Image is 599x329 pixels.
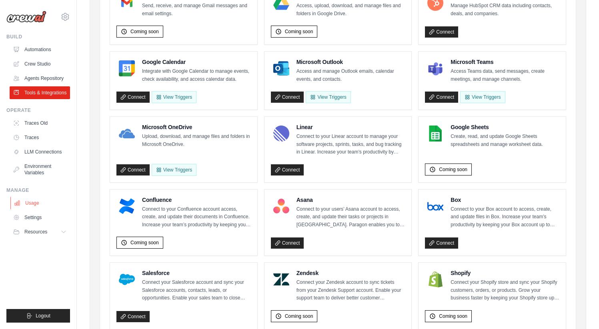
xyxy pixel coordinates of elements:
a: Agents Repository [10,72,70,85]
a: Automations [10,43,70,56]
img: Asana Logo [273,198,289,214]
img: Microsoft Teams Logo [427,60,443,76]
p: Connect your Zendesk account to sync tickets from your Zendesk Support account. Enable your suppo... [296,279,405,302]
img: Linear Logo [273,126,289,142]
img: Shopify Logo [427,271,443,287]
h4: Shopify [451,269,559,277]
h4: Box [451,196,559,204]
a: Connect [116,164,150,175]
div: Manage [6,187,70,193]
p: Manage HubSpot CRM data including contacts, deals, and companies. [451,2,559,18]
a: Settings [10,211,70,224]
a: Environment Variables [10,160,70,179]
div: Build [6,34,70,40]
img: Microsoft OneDrive Logo [119,126,135,142]
p: Connect to your users’ Asana account to access, create, and update their tasks or projects in [GE... [296,205,405,229]
p: Send, receive, and manage Gmail messages and email settings. [142,2,251,18]
img: Google Sheets Logo [427,126,443,142]
span: Logout [36,313,50,319]
span: Coming soon [439,166,467,173]
span: Coming soon [285,28,313,35]
a: Usage [10,197,71,209]
h4: Microsoft OneDrive [142,123,251,131]
p: Connect your Salesforce account and sync your Salesforce accounts, contacts, leads, or opportunit... [142,279,251,302]
h4: Zendesk [296,269,405,277]
img: Salesforce Logo [119,271,135,287]
span: Coming soon [439,313,467,319]
a: Connect [425,92,458,103]
h4: Salesforce [142,269,251,277]
a: Traces [10,131,70,144]
a: Connect [116,92,150,103]
p: Integrate with Google Calendar to manage events, check availability, and access calendar data. [142,68,251,83]
a: LLM Connections [10,146,70,158]
img: Microsoft Outlook Logo [273,60,289,76]
a: Connect [271,164,304,175]
h4: Microsoft Outlook [296,58,405,66]
p: Connect to your Linear account to manage your software projects, sprints, tasks, and bug tracking... [296,133,405,156]
button: View Triggers [152,91,196,103]
a: Connect [271,237,304,249]
: View Triggers [152,164,196,176]
p: Upload, download, and manage files and folders in Microsoft OneDrive. [142,133,251,148]
button: Logout [6,309,70,323]
h4: Google Calendar [142,58,251,66]
p: Connect to your Box account to access, create, and update files in Box. Increase your team’s prod... [451,205,559,229]
span: Coming soon [130,28,159,35]
span: Coming soon [285,313,313,319]
img: Logo [6,11,46,23]
a: Connect [425,237,458,249]
p: Access Teams data, send messages, create meetings, and manage channels. [451,68,559,83]
: View Triggers [306,91,351,103]
img: Confluence Logo [119,198,135,214]
p: Access, upload, download, and manage files and folders in Google Drive. [296,2,405,18]
a: Connect [425,26,458,38]
h4: Microsoft Teams [451,58,559,66]
a: Connect [271,92,304,103]
: View Triggers [460,91,505,103]
p: Access and manage Outlook emails, calendar events, and contacts. [296,68,405,83]
h4: Google Sheets [451,123,559,131]
p: Connect to your Confluence account access, create, and update their documents in Confluence. Incr... [142,205,251,229]
img: Google Calendar Logo [119,60,135,76]
img: Zendesk Logo [273,271,289,287]
a: Connect [116,311,150,322]
div: Operate [6,107,70,114]
p: Create, read, and update Google Sheets spreadsheets and manage worksheet data. [451,133,559,148]
a: Traces Old [10,117,70,130]
h4: Confluence [142,196,251,204]
h4: Asana [296,196,405,204]
a: Crew Studio [10,58,70,70]
button: Resources [10,225,70,238]
h4: Linear [296,123,405,131]
p: Connect your Shopify store and sync your Shopify customers, orders, or products. Grow your busine... [451,279,559,302]
img: Box Logo [427,198,443,214]
span: Coming soon [130,239,159,246]
span: Resources [24,229,47,235]
a: Tools & Integrations [10,86,70,99]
